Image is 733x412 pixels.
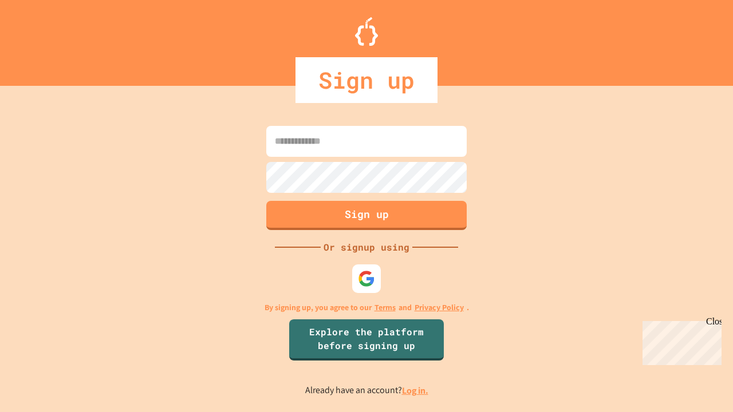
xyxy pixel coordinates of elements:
a: Log in. [402,385,428,397]
div: Sign up [295,57,438,103]
div: Chat with us now!Close [5,5,79,73]
p: By signing up, you agree to our and . [265,302,469,314]
div: Or signup using [321,240,412,254]
iframe: chat widget [638,316,722,365]
button: Sign up [266,201,467,230]
a: Explore the platform before signing up [289,319,444,360]
a: Privacy Policy [415,302,464,314]
a: Terms [375,302,396,314]
p: Already have an account? [305,383,428,398]
img: google-icon.svg [358,270,375,287]
img: Logo.svg [355,17,378,46]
